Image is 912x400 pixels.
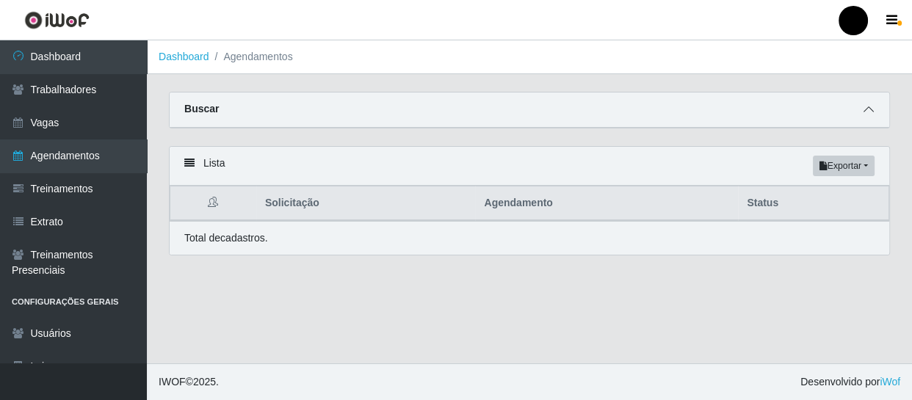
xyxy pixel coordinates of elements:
[475,186,738,221] th: Agendamento
[159,374,219,390] span: © 2025 .
[159,376,186,388] span: IWOF
[159,51,209,62] a: Dashboard
[170,147,889,186] div: Lista
[184,103,219,114] strong: Buscar
[880,376,900,388] a: iWof
[184,230,268,246] p: Total de cadastros.
[147,40,912,74] nav: breadcrumb
[209,49,293,65] li: Agendamentos
[813,156,875,176] button: Exportar
[800,374,900,390] span: Desenvolvido por
[256,186,476,221] th: Solicitação
[24,11,90,29] img: CoreUI Logo
[738,186,889,221] th: Status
